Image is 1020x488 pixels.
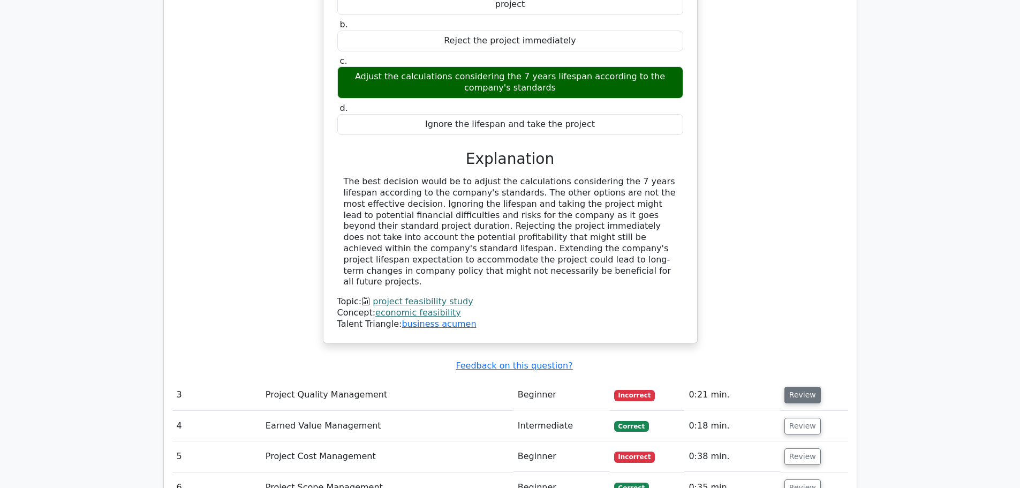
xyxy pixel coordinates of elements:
[614,421,649,432] span: Correct
[261,411,513,441] td: Earned Value Management
[337,296,683,329] div: Talent Triangle:
[614,390,655,401] span: Incorrect
[344,176,677,288] div: The best decision would be to adjust the calculations considering the 7 years lifespan according ...
[340,56,347,66] span: c.
[684,441,780,472] td: 0:38 min.
[513,441,610,472] td: Beginner
[172,380,261,410] td: 3
[337,114,683,135] div: Ignore the lifespan and take the project
[261,380,513,410] td: Project Quality Management
[614,452,655,462] span: Incorrect
[513,380,610,410] td: Beginner
[337,307,683,319] div: Concept:
[684,380,780,410] td: 0:21 min.
[456,361,572,371] a: Feedback on this question?
[784,387,821,403] button: Review
[340,103,348,113] span: d.
[375,307,461,318] a: economic feasibility
[784,448,821,465] button: Review
[337,296,683,307] div: Topic:
[340,19,348,29] span: b.
[261,441,513,472] td: Project Cost Management
[373,296,473,306] a: project feasibility study
[784,418,821,434] button: Review
[172,441,261,472] td: 5
[337,66,683,99] div: Adjust the calculations considering the 7 years lifespan according to the company's standards
[402,319,476,329] a: business acumen
[337,31,683,51] div: Reject the project immediately
[684,411,780,441] td: 0:18 min.
[513,411,610,441] td: Intermediate
[172,411,261,441] td: 4
[344,150,677,168] h3: Explanation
